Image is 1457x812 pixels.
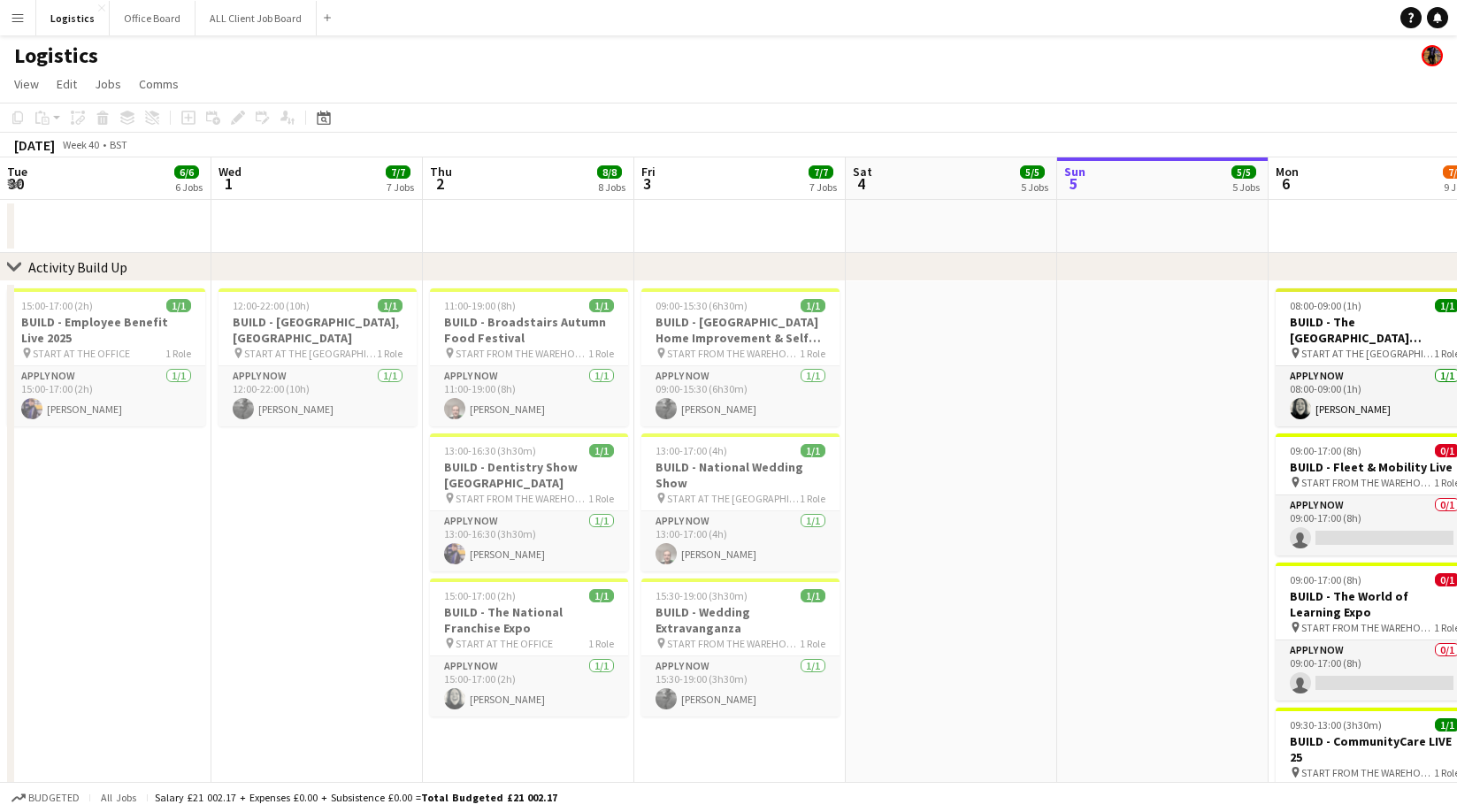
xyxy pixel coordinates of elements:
[809,180,837,194] div: 7 Jobs
[244,347,377,360] span: START AT THE [GEOGRAPHIC_DATA]
[430,164,452,180] span: Thu
[175,180,203,194] div: 6 Jobs
[377,347,403,360] span: 1 Role
[853,164,872,180] span: Sat
[641,164,656,180] span: Fri
[430,604,628,636] h3: BUILD - The National Franchise Expo
[9,788,82,808] button: Budgeted
[641,604,840,636] h3: BUILD - Wedding Extravanganza
[641,366,840,426] app-card-role: APPLY NOW1/109:00-15:30 (6h30m)[PERSON_NAME]
[589,299,614,312] span: 1/1
[667,347,800,360] span: START FROM THE WAREHOUSE
[1290,444,1361,457] span: 09:00-17:00 (8h)
[588,637,614,650] span: 1 Role
[110,1,196,35] button: Office Board
[456,492,588,505] span: START FROM THE WAREHOUSE
[444,589,516,602] span: 15:00-17:00 (2h)
[1231,165,1256,179] span: 5/5
[667,492,800,505] span: START AT THE [GEOGRAPHIC_DATA]
[421,791,557,804] span: Total Budgeted £21 002.17
[1062,173,1085,194] span: 5
[639,173,656,194] span: 3
[430,511,628,571] app-card-role: APPLY NOW1/113:00-16:30 (3h30m)[PERSON_NAME]
[809,165,833,179] span: 7/7
[57,76,77,92] span: Edit
[588,347,614,360] span: 1 Role
[233,299,310,312] span: 12:00-22:00 (10h)
[7,164,27,180] span: Tue
[1301,766,1434,779] span: START FROM THE WAREHOUSE
[430,459,628,491] h3: BUILD - Dentistry Show [GEOGRAPHIC_DATA]
[1232,180,1260,194] div: 5 Jobs
[219,288,417,426] app-job-card: 12:00-22:00 (10h)1/1BUILD - [GEOGRAPHIC_DATA], [GEOGRAPHIC_DATA] START AT THE [GEOGRAPHIC_DATA]1 ...
[7,288,205,426] app-job-card: 15:00-17:00 (2h)1/1BUILD - Employee Benefit Live 2025 START AT THE OFFICE1 RoleAPPLY NOW1/115:00-...
[1020,165,1045,179] span: 5/5
[430,656,628,716] app-card-role: APPLY NOW1/115:00-17:00 (2h)[PERSON_NAME]
[456,347,588,360] span: START FROM THE WAREHOUSE
[1301,347,1434,360] span: START AT THE [GEOGRAPHIC_DATA]
[387,180,414,194] div: 7 Jobs
[641,288,840,426] div: 09:00-15:30 (6h30m)1/1BUILD - [GEOGRAPHIC_DATA] Home Improvement & Self Build Show START FROM THE...
[219,366,417,426] app-card-role: APPLY NOW1/112:00-22:00 (10h)[PERSON_NAME]
[801,444,825,457] span: 1/1
[589,444,614,457] span: 1/1
[36,1,110,35] button: Logistics
[641,511,840,571] app-card-role: APPLY NOW1/113:00-17:00 (4h)[PERSON_NAME]
[165,347,191,360] span: 1 Role
[656,589,748,602] span: 15:30-19:00 (3h30m)
[33,347,130,360] span: START AT THE OFFICE
[88,73,128,96] a: Jobs
[800,492,825,505] span: 1 Role
[1290,573,1361,586] span: 09:00-17:00 (8h)
[139,76,179,92] span: Comms
[58,138,103,151] span: Week 40
[386,165,410,179] span: 7/7
[155,791,557,804] div: Salary £21 002.17 + Expenses £0.00 + Subsistence £0.00 =
[1301,476,1434,489] span: START FROM THE WAREHOUSE
[801,299,825,312] span: 1/1
[50,73,84,96] a: Edit
[378,299,403,312] span: 1/1
[430,366,628,426] app-card-role: APPLY NOW1/111:00-19:00 (8h)[PERSON_NAME]
[444,444,536,457] span: 13:00-16:30 (3h30m)
[597,165,622,179] span: 8/8
[1290,299,1361,312] span: 08:00-09:00 (1h)
[656,299,748,312] span: 09:00-15:30 (6h30m)
[598,180,625,194] div: 8 Jobs
[4,173,27,194] span: 30
[219,164,242,180] span: Wed
[800,347,825,360] span: 1 Role
[641,433,840,571] app-job-card: 13:00-17:00 (4h)1/1BUILD - National Wedding Show START AT THE [GEOGRAPHIC_DATA]1 RoleAPPLY NOW1/1...
[1021,180,1048,194] div: 5 Jobs
[196,1,317,35] button: ALL Client Job Board
[850,173,872,194] span: 4
[444,299,516,312] span: 11:00-19:00 (8h)
[589,589,614,602] span: 1/1
[1064,164,1085,180] span: Sun
[667,637,800,650] span: START FROM THE WAREHOUSE
[641,578,840,716] app-job-card: 15:30-19:00 (3h30m)1/1BUILD - Wedding Extravanganza START FROM THE WAREHOUSE1 RoleAPPLY NOW1/115:...
[1301,621,1434,634] span: START FROM THE WAREHOUSE
[97,791,140,804] span: All jobs
[14,76,39,92] span: View
[7,366,205,426] app-card-role: APPLY NOW1/115:00-17:00 (2h)[PERSON_NAME]
[219,314,417,346] h3: BUILD - [GEOGRAPHIC_DATA], [GEOGRAPHIC_DATA]
[95,76,121,92] span: Jobs
[1276,164,1299,180] span: Mon
[7,314,205,346] h3: BUILD - Employee Benefit Live 2025
[430,578,628,716] app-job-card: 15:00-17:00 (2h)1/1BUILD - The National Franchise Expo START AT THE OFFICE1 RoleAPPLY NOW1/115:00...
[656,444,727,457] span: 13:00-17:00 (4h)
[641,656,840,716] app-card-role: APPLY NOW1/115:30-19:00 (3h30m)[PERSON_NAME]
[166,299,191,312] span: 1/1
[7,73,46,96] a: View
[430,288,628,426] app-job-card: 11:00-19:00 (8h)1/1BUILD - Broadstairs Autumn Food Festival START FROM THE WAREHOUSE1 RoleAPPLY N...
[801,589,825,602] span: 1/1
[641,459,840,491] h3: BUILD - National Wedding Show
[427,173,452,194] span: 2
[28,792,80,804] span: Budgeted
